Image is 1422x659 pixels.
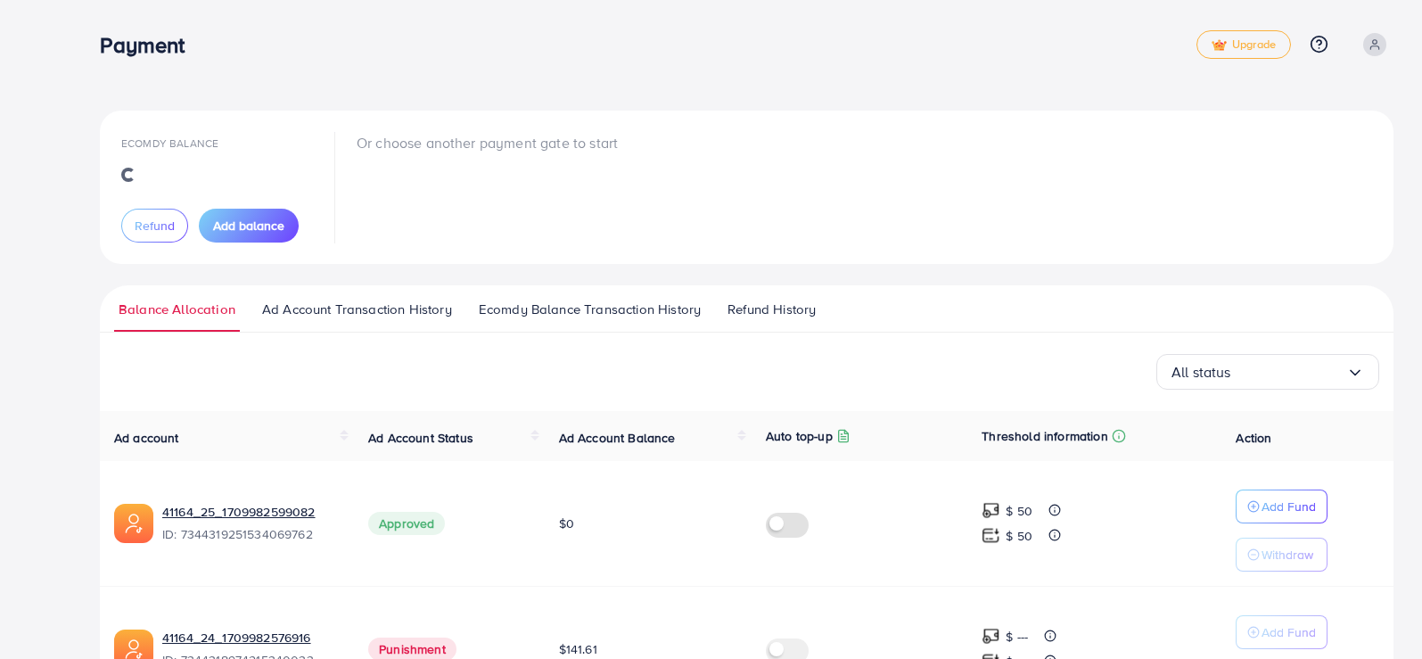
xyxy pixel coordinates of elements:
span: Refund [135,217,175,235]
p: $ 50 [1006,525,1032,547]
span: $141.61 [559,640,597,658]
img: ic-ads-acc.e4c84228.svg [114,504,153,543]
img: top-up amount [982,526,1000,545]
span: Ad Account Transaction History [262,300,452,319]
button: Add balance [199,209,299,243]
a: 41164_25_1709982599082 [162,503,340,521]
img: tick [1212,39,1227,52]
p: Auto top-up [766,425,833,447]
button: Add Fund [1236,615,1327,649]
h3: Payment [100,32,199,58]
span: Add balance [213,217,284,235]
div: <span class='underline'>41164_25_1709982599082</span></br>7344319251534069762 [162,503,340,544]
p: Threshold information [982,425,1107,447]
div: Search for option [1156,354,1379,390]
span: Ecomdy Balance [121,136,218,151]
span: Balance Allocation [119,300,235,319]
span: Ecomdy Balance Transaction History [479,300,701,319]
span: Ad account [114,429,179,447]
button: Add Fund [1236,490,1327,523]
p: Or choose another payment gate to start [357,132,618,153]
span: $0 [559,515,574,532]
img: top-up amount [982,501,1000,520]
span: Approved [368,512,445,535]
p: $ 50 [1006,500,1032,522]
span: ID: 7344319251534069762 [162,525,340,543]
span: Upgrade [1212,38,1276,52]
p: Add Fund [1262,496,1316,517]
span: Refund History [727,300,816,319]
input: Search for option [1231,358,1346,386]
p: $ --- [1006,626,1028,647]
button: Withdraw [1236,538,1327,572]
span: All status [1171,358,1231,386]
a: tickUpgrade [1196,30,1291,59]
span: Ad Account Status [368,429,473,447]
button: Refund [121,209,188,243]
span: Ad Account Balance [559,429,676,447]
img: top-up amount [982,627,1000,646]
p: Add Fund [1262,622,1316,643]
a: 41164_24_1709982576916 [162,629,340,647]
span: Action [1236,429,1271,447]
p: Withdraw [1262,544,1313,565]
